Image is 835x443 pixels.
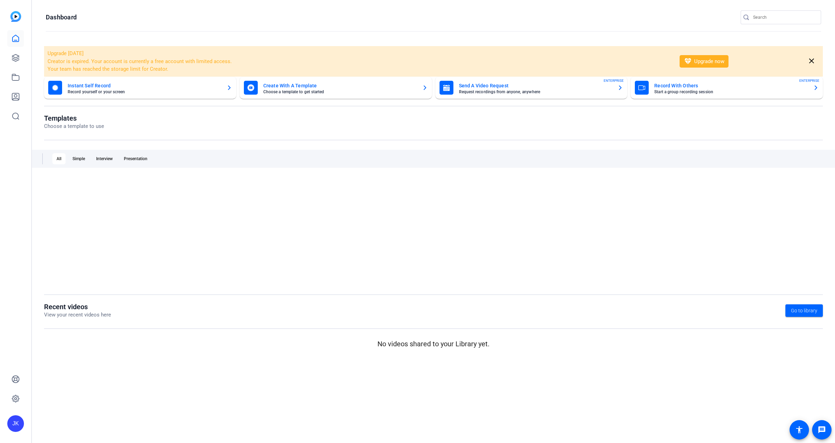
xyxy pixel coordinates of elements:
[680,55,729,68] button: Upgrade now
[68,153,89,164] div: Simple
[604,78,624,83] span: ENTERPRISE
[52,153,66,164] div: All
[435,77,628,99] button: Send A Video RequestRequest recordings from anyone, anywhereENTERPRISE
[48,58,671,66] li: Creator is expired. Your account is currently a free account with limited access.
[263,81,417,90] mat-card-title: Create With A Template
[48,65,671,73] li: Your team has reached the storage limit for Creator.
[240,77,432,99] button: Create With A TemplateChoose a template to get started
[68,90,221,94] mat-card-subtitle: Record yourself or your screen
[44,303,111,311] h1: Recent videos
[791,307,817,314] span: Go to library
[44,311,111,319] p: View your recent videos here
[459,90,612,94] mat-card-subtitle: Request recordings from anyone, anywhere
[44,339,823,349] p: No videos shared to your Library yet.
[46,13,77,21] h1: Dashboard
[818,426,826,434] mat-icon: message
[92,153,117,164] div: Interview
[7,415,24,432] div: JK
[799,78,819,83] span: ENTERPRISE
[459,81,612,90] mat-card-title: Send A Video Request
[795,426,803,434] mat-icon: accessibility
[684,57,692,66] mat-icon: diamond
[44,77,236,99] button: Instant Self RecordRecord yourself or your screen
[654,81,808,90] mat-card-title: Record With Others
[48,50,84,57] span: Upgrade [DATE]
[120,153,152,164] div: Presentation
[631,77,823,99] button: Record With OthersStart a group recording sessionENTERPRISE
[807,57,816,66] mat-icon: close
[654,90,808,94] mat-card-subtitle: Start a group recording session
[44,114,104,122] h1: Templates
[10,11,21,22] img: blue-gradient.svg
[44,122,104,130] p: Choose a template to use
[263,90,417,94] mat-card-subtitle: Choose a template to get started
[753,13,816,21] input: Search
[68,81,221,90] mat-card-title: Instant Self Record
[785,304,823,317] a: Go to library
